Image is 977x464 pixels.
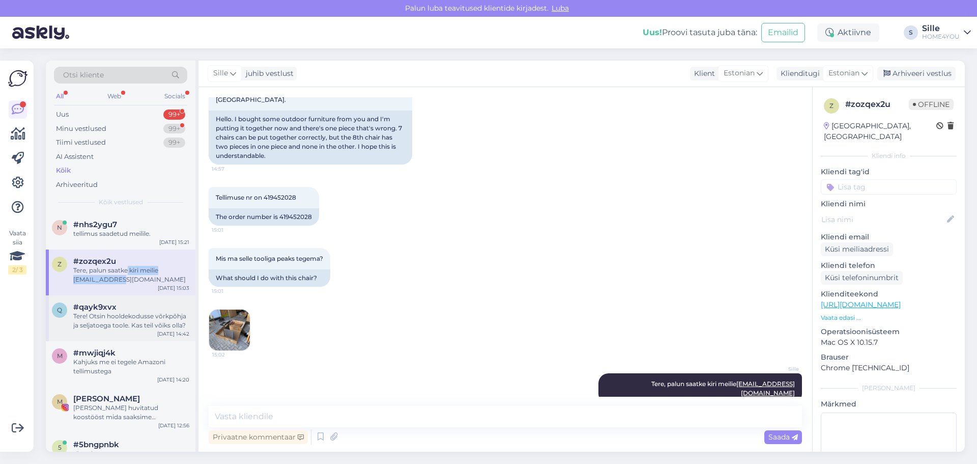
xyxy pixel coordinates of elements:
[736,380,795,397] a: [EMAIL_ADDRESS][DOMAIN_NAME]
[821,271,903,285] div: Küsi telefoninumbrit
[212,165,250,173] span: 14:57
[690,68,715,79] div: Klient
[242,68,294,79] div: juhib vestlust
[159,238,189,246] div: [DATE] 15:21
[821,352,957,363] p: Brauser
[821,260,957,271] p: Kliendi telefon
[724,68,755,79] span: Estonian
[73,403,189,422] div: [PERSON_NAME] huvitatud koostööst mida saaksime sotsiaalmeedias oma plikadega jagada, siis oleme ...
[213,68,228,79] span: Sille
[58,444,62,451] span: 5
[768,432,798,442] span: Saada
[216,255,323,262] span: Mis ma selle tooliga peaks tegema?
[163,110,185,120] div: 99+
[56,124,106,134] div: Minu vestlused
[73,303,117,312] span: #qayk9xvx
[73,229,189,238] div: tellimus saadetud meilile.
[73,348,116,358] span: #mwjiqj4k
[73,312,189,330] div: Tere! Otsin hooldekodusse võrkpõhja ja seljatoega toole. Kas teil võiks olla?
[56,166,71,176] div: Kõik
[162,90,187,103] div: Socials
[643,26,757,39] div: Proovi tasuta juba täna:
[57,352,63,360] span: m
[157,376,189,384] div: [DATE] 14:20
[58,260,62,268] span: z
[57,224,62,231] span: n
[821,384,957,393] div: [PERSON_NAME]
[212,226,250,234] span: 15:01
[821,300,901,309] a: [URL][DOMAIN_NAME]
[73,257,116,266] span: #zozqex2u
[828,68,859,79] span: Estonian
[821,214,945,225] input: Lisa nimi
[821,326,957,337] p: Operatsioonisüsteem
[73,394,140,403] span: Mari Klst
[56,110,69,120] div: Uus
[821,199,957,209] p: Kliendi nimi
[73,266,189,284] div: Tere, palun saatke kiri meilie [EMAIL_ADDRESS][DOMAIN_NAME]
[163,124,185,134] div: 99+
[73,358,189,376] div: Kahjuks me ei tegele Amazoni tellimustega
[777,68,820,79] div: Klienditugi
[73,220,117,229] span: #nhs2ygu7
[821,151,957,160] div: Kliendi info
[209,111,412,165] div: Hello. I bought some outdoor furniture from you and I'm putting it together now and there's one p...
[761,365,799,373] span: Sille
[909,99,954,110] span: Offline
[99,198,143,207] span: Kõik vestlused
[821,289,957,299] p: Klienditeekond
[922,33,960,41] div: HOME4YOU
[73,449,189,458] div: tänan!
[212,351,250,359] span: 15:02
[922,24,960,33] div: Sille
[158,422,189,429] div: [DATE] 12:56
[209,310,250,350] img: Attachment
[877,67,956,80] div: Arhiveeri vestlus
[56,138,106,148] div: Tiimi vestlused
[54,90,66,103] div: All
[56,152,94,162] div: AI Assistent
[829,102,834,110] span: z
[63,70,104,80] span: Otsi kliente
[817,23,879,42] div: Aktiivne
[8,69,27,88] img: Askly Logo
[643,28,662,37] b: Uus!
[56,180,98,190] div: Arhiveeritud
[57,306,62,314] span: q
[821,242,893,256] div: Küsi meiliaadressi
[821,179,957,195] input: Lisa tag
[821,399,957,410] p: Märkmed
[157,330,189,338] div: [DATE] 14:42
[158,284,189,292] div: [DATE] 15:03
[57,398,63,405] span: M
[209,269,330,287] div: What should I do with this chair?
[105,90,123,103] div: Web
[821,232,957,242] p: Kliendi email
[821,167,957,177] p: Kliendi tag'id
[922,24,971,41] a: SilleHOME4YOU
[904,25,918,40] div: S
[824,121,936,142] div: [GEOGRAPHIC_DATA], [GEOGRAPHIC_DATA]
[209,430,308,444] div: Privaatne kommentaar
[216,194,296,201] span: Tellimuse nr on 419452028
[821,363,957,373] p: Chrome [TECHNICAL_ID]
[163,138,185,148] div: 99+
[821,337,957,348] p: Mac OS X 10.15.7
[761,23,805,42] button: Emailid
[549,4,572,13] span: Luba
[821,313,957,322] p: Vaata edasi ...
[845,98,909,111] div: # zozqex2u
[73,440,119,449] span: #5bngpnbk
[8,265,26,275] div: 2 / 3
[651,380,795,397] span: Tere, palun saatke kiri meilie
[209,208,319,226] div: The order number is 419452028
[8,229,26,275] div: Vaata siia
[212,287,250,295] span: 15:01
